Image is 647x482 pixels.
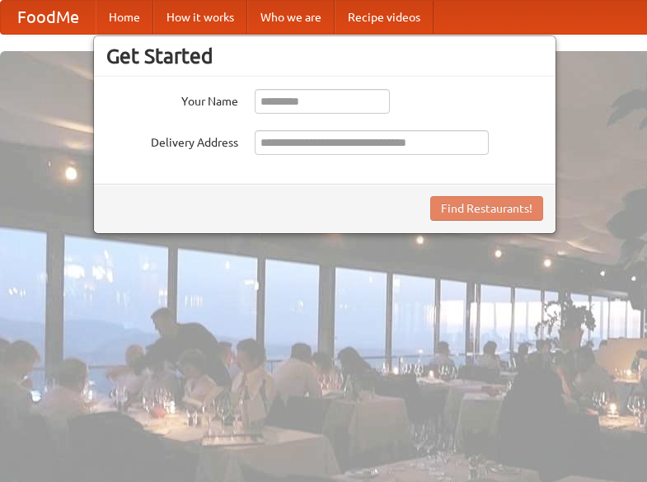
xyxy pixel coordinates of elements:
[247,1,335,34] a: Who we are
[430,196,543,221] button: Find Restaurants!
[153,1,247,34] a: How it works
[335,1,434,34] a: Recipe videos
[1,1,96,34] a: FoodMe
[106,44,543,68] h3: Get Started
[106,130,238,151] label: Delivery Address
[106,89,238,110] label: Your Name
[96,1,153,34] a: Home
